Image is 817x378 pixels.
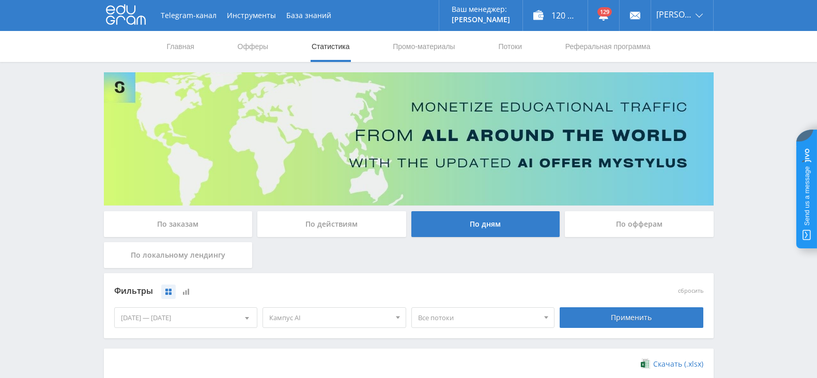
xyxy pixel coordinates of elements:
[104,72,714,206] img: Banner
[104,211,253,237] div: По заказам
[641,358,650,369] img: xlsx
[418,308,539,327] span: Все потоки
[257,211,406,237] div: По действиям
[560,307,703,328] div: Применить
[104,242,253,268] div: По локальному лендингу
[411,211,560,237] div: По дням
[565,211,714,237] div: По офферам
[166,31,195,62] a: Главная
[311,31,351,62] a: Статистика
[452,15,510,24] p: [PERSON_NAME]
[115,308,257,327] div: [DATE] — [DATE]
[641,359,703,369] a: Скачать (.xlsx)
[114,283,555,299] div: Фильтры
[269,308,390,327] span: Кампус AI
[564,31,652,62] a: Реферальная программа
[392,31,456,62] a: Промо-материалы
[452,5,510,13] p: Ваш менеджер:
[678,288,703,294] button: сбросить
[497,31,523,62] a: Потоки
[656,10,692,19] span: [PERSON_NAME]
[237,31,270,62] a: Офферы
[653,360,703,368] span: Скачать (.xlsx)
